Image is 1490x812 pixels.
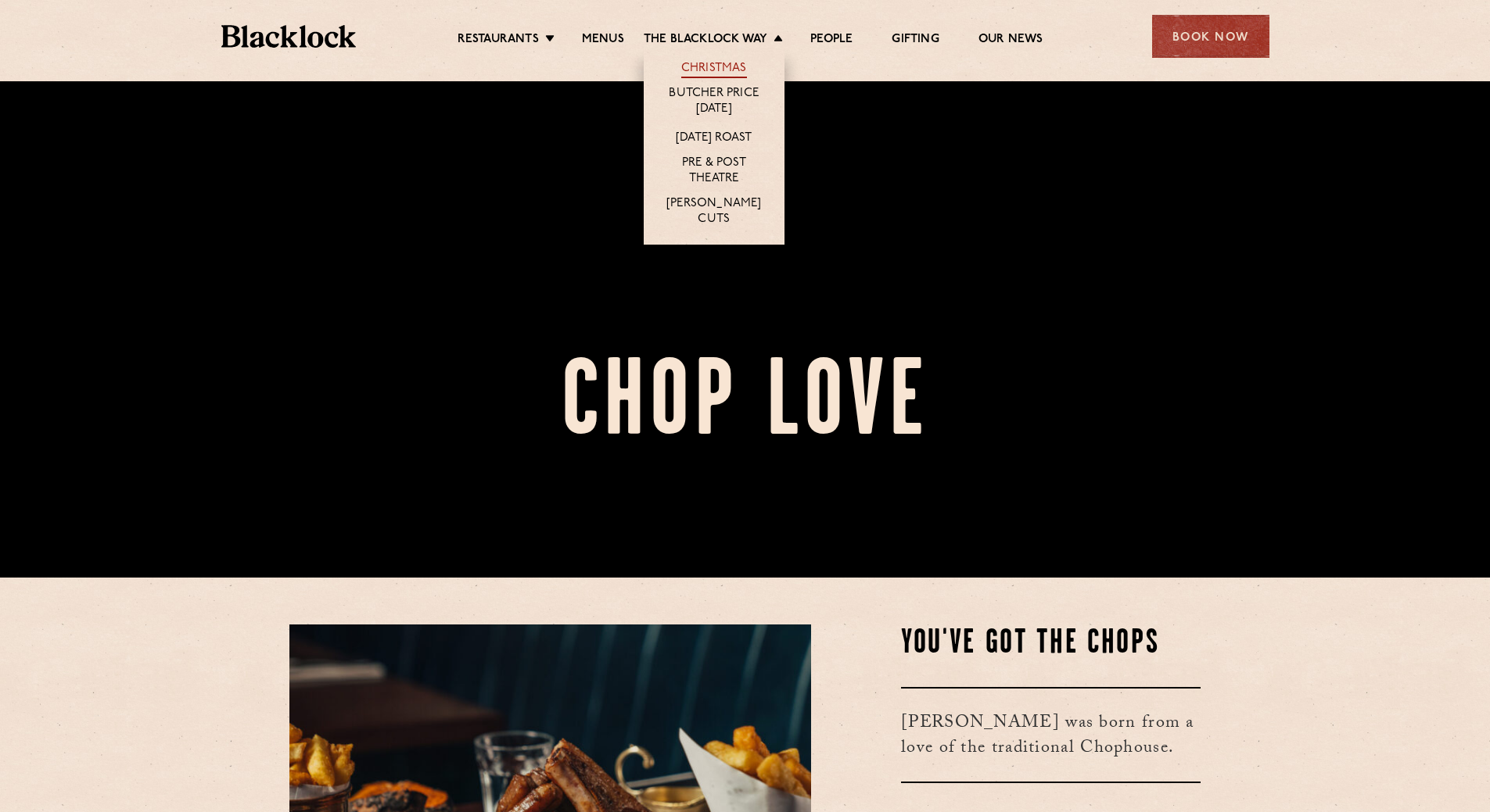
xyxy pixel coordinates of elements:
[659,86,769,119] a: Butcher Price [DATE]
[892,32,939,49] a: Gifting
[659,156,769,188] a: Pre & Post Theatre
[901,687,1201,783] h3: [PERSON_NAME] was born from a love of the traditional Chophouse.
[659,196,769,229] a: [PERSON_NAME] Cuts
[978,32,1043,49] a: Our News
[582,32,624,49] a: Menus
[221,25,357,48] img: BL_Textured_Logo-footer-cropped.svg
[1152,15,1269,58] div: Book Now
[676,131,752,148] a: [DATE] Roast
[644,32,767,49] a: The Blacklock Way
[681,61,747,78] a: Christmas
[810,32,853,49] a: People
[901,624,1201,664] h2: You've Got The Chops
[458,32,539,49] a: Restaurants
